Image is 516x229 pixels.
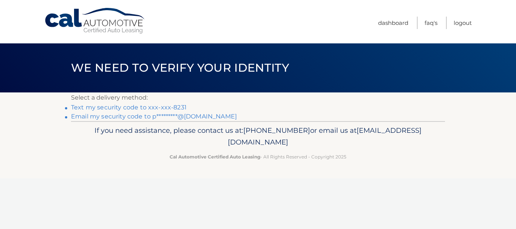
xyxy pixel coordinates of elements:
p: - All Rights Reserved - Copyright 2025 [76,153,440,161]
a: Email my security code to p*********@[DOMAIN_NAME] [71,113,237,120]
a: Logout [454,17,472,29]
p: If you need assistance, please contact us at: or email us at [76,124,440,149]
span: We need to verify your identity [71,61,289,75]
span: [PHONE_NUMBER] [243,126,310,135]
a: Dashboard [378,17,408,29]
a: Cal Automotive [44,8,146,34]
a: FAQ's [425,17,437,29]
a: Text my security code to xxx-xxx-8231 [71,104,187,111]
strong: Cal Automotive Certified Auto Leasing [170,154,260,160]
p: Select a delivery method: [71,92,445,103]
